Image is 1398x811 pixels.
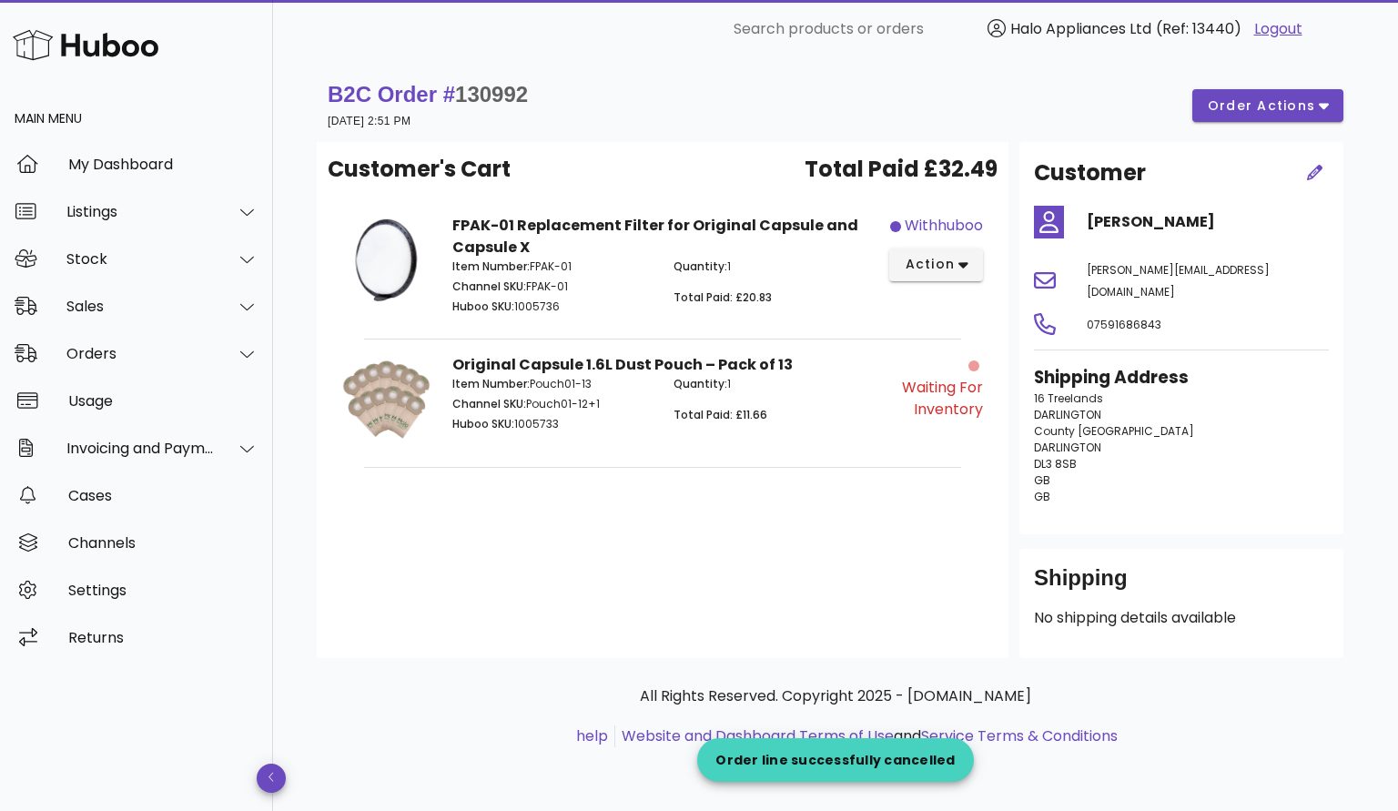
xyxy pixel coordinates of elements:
p: No shipping details available [1034,607,1329,629]
div: Orders [66,345,215,362]
li: and [615,725,1118,747]
p: 1005733 [452,416,652,432]
div: Usage [68,392,258,410]
strong: FPAK-01 Replacement Filter for Original Capsule and Capsule X [452,215,858,258]
span: Channel SKU: [452,279,526,294]
span: GB [1034,489,1050,504]
p: 1 [674,259,873,275]
span: Huboo SKU: [452,416,514,431]
span: Item Number: [452,259,530,274]
span: (Ref: 13440) [1156,18,1241,39]
span: Quantity: [674,259,727,274]
button: action [889,248,983,281]
a: Logout [1254,18,1302,40]
a: Website and Dashboard Terms of Use [622,725,894,746]
h4: [PERSON_NAME] [1087,211,1329,233]
span: County [GEOGRAPHIC_DATA] [1034,423,1194,439]
h3: Shipping Address [1034,365,1329,390]
div: Stock [66,250,215,268]
div: withhuboo [905,215,983,237]
p: 1 [674,376,873,392]
div: My Dashboard [68,156,258,173]
p: FPAK-01 [452,279,652,295]
h2: Customer [1034,157,1146,189]
span: Channel SKU: [452,396,526,411]
strong: Original Capsule 1.6L Dust Pouch – Pack of 13 [452,354,793,375]
span: action [904,255,955,274]
strong: B2C Order # [328,82,528,106]
p: Pouch01-13 [452,376,652,392]
p: All Rights Reserved. Copyright 2025 - [DOMAIN_NAME] [331,685,1340,707]
div: Settings [68,582,258,599]
span: 16 Treelands [1034,390,1103,406]
div: Order line successfully cancelled [697,751,973,769]
span: Total Paid: £11.66 [674,407,767,422]
div: Channels [68,534,258,552]
span: Quantity: [674,376,727,391]
p: 1005736 [452,299,652,315]
span: GB [1034,472,1050,488]
div: Invoicing and Payments [66,440,215,457]
div: Listings [66,203,215,220]
span: Total Paid: £20.83 [674,289,772,305]
span: 07591686843 [1087,317,1161,332]
span: Huboo SKU: [452,299,514,314]
a: Service Terms & Conditions [921,725,1118,746]
span: Total Paid £32.49 [805,153,998,186]
div: Cases [68,487,258,504]
span: 130992 [455,82,528,106]
p: Pouch01-12+1 [452,396,652,412]
span: order actions [1207,96,1316,116]
span: DARLINGTON [1034,407,1101,422]
small: [DATE] 2:51 PM [328,115,410,127]
a: help [576,725,608,746]
span: DL3 8SB [1034,456,1077,471]
div: Sales [66,298,215,315]
span: [PERSON_NAME][EMAIL_ADDRESS][DOMAIN_NAME] [1087,262,1270,299]
span: Halo Appliances Ltd [1010,18,1151,39]
span: DARLINGTON [1034,440,1101,455]
div: Waiting for Inventory [884,377,983,421]
div: Shipping [1034,563,1329,607]
img: Product Image [342,215,431,303]
img: Huboo Logo [13,25,158,65]
button: order actions [1192,89,1343,122]
span: Item Number: [452,376,530,391]
img: Product Image [342,354,431,442]
p: FPAK-01 [452,259,652,275]
div: Returns [68,629,258,646]
span: Customer's Cart [328,153,511,186]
